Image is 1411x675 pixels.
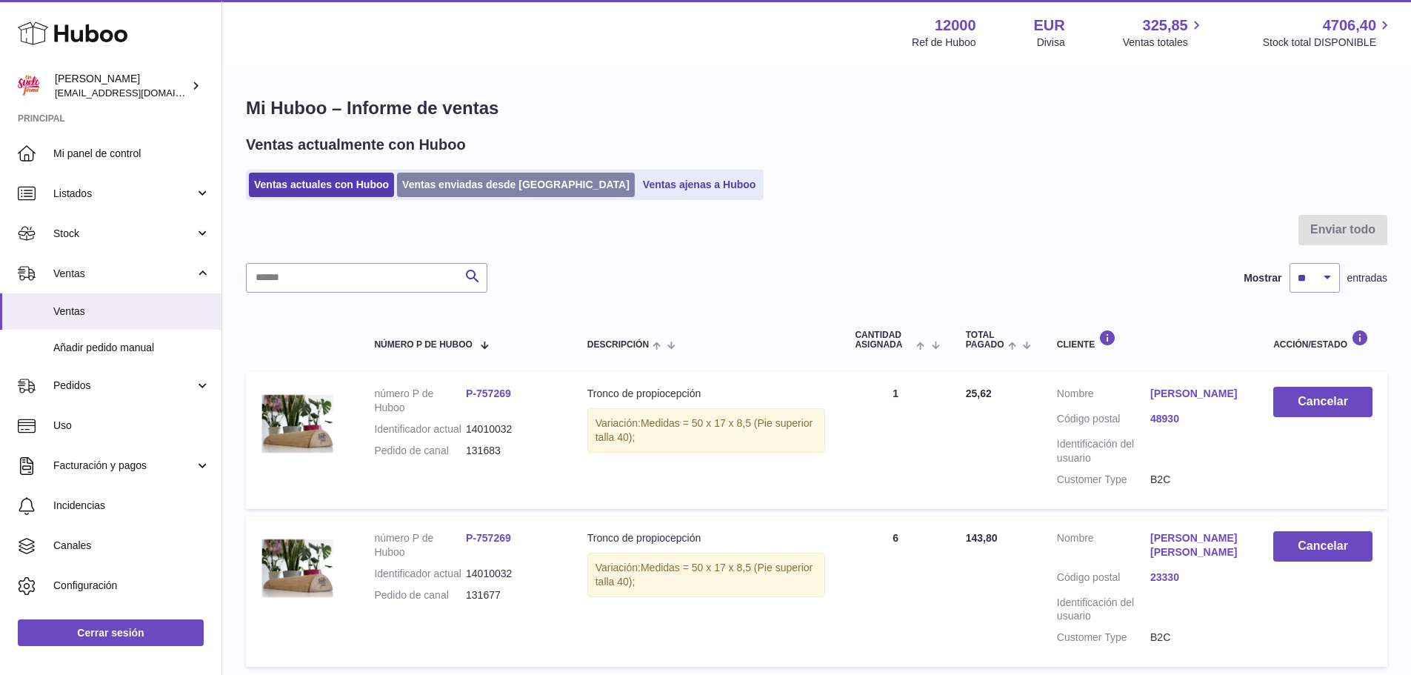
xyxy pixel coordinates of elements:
[53,499,210,513] span: Incidencias
[466,444,558,458] dd: 131683
[1034,16,1065,36] strong: EUR
[1143,16,1188,36] span: 325,85
[966,388,992,399] span: 25,62
[261,531,335,605] img: tronco-propiocepcion-metodo-5p.jpg
[53,419,210,433] span: Uso
[1057,531,1150,563] dt: Nombre
[53,539,210,553] span: Canales
[397,173,635,197] a: Ventas enviadas desde [GEOGRAPHIC_DATA]
[1150,531,1244,559] a: [PERSON_NAME] [PERSON_NAME]
[1057,596,1150,624] dt: Identificación del usuario
[466,567,558,581] dd: 14010032
[587,340,649,350] span: Descripción
[55,72,188,100] div: [PERSON_NAME]
[1273,330,1372,350] div: Acción/Estado
[246,135,466,155] h2: Ventas actualmente con Huboo
[840,516,950,667] td: 6
[1263,36,1393,50] span: Stock total DISPONIBLE
[596,562,813,588] span: Medidas = 50 x 17 x 8,5 (Pie superior talla 40);
[53,579,210,593] span: Configuración
[1323,16,1376,36] span: 4706,40
[1057,412,1150,430] dt: Código postal
[1150,412,1244,426] a: 48930
[1057,473,1150,487] dt: Customer Type
[261,387,335,461] img: tronco-propiocepcion-metodo-5p.jpg
[466,532,511,544] a: P-757269
[1057,437,1150,465] dt: Identificación del usuario
[53,305,210,319] span: Ventas
[1123,36,1205,50] span: Ventas totales
[53,147,210,161] span: Mi panel de control
[912,36,975,50] div: Ref de Huboo
[466,588,558,602] dd: 131677
[587,387,826,401] div: Tronco de propiocepción
[1273,387,1372,417] button: Cancelar
[855,330,913,350] span: Cantidad ASIGNADA
[1347,271,1387,285] span: entradas
[466,422,558,436] dd: 14010032
[966,330,1004,350] span: Total pagado
[1057,631,1150,645] dt: Customer Type
[53,227,195,241] span: Stock
[935,16,976,36] strong: 12000
[587,408,826,453] div: Variación:
[1263,16,1393,50] a: 4706,40 Stock total DISPONIBLE
[1123,16,1205,50] a: 325,85 Ventas totales
[374,567,466,581] dt: Identificador actual
[587,531,826,545] div: Tronco de propiocepción
[840,372,950,508] td: 1
[596,417,813,443] span: Medidas = 50 x 17 x 8,5 (Pie superior talla 40);
[1150,631,1244,645] dd: B2C
[53,379,195,393] span: Pedidos
[587,553,826,597] div: Variación:
[374,588,466,602] dt: Pedido de canal
[374,340,472,350] span: número P de Huboo
[466,388,511,399] a: P-757269
[966,532,998,544] span: 143,80
[1037,36,1065,50] div: Divisa
[249,173,394,197] a: Ventas actuales con Huboo
[18,619,204,646] a: Cerrar sesión
[638,173,761,197] a: Ventas ajenas a Huboo
[246,96,1387,120] h1: Mi Huboo – Informe de ventas
[1150,387,1244,401] a: [PERSON_NAME]
[1244,271,1281,285] label: Mostrar
[374,531,466,559] dt: número P de Huboo
[55,87,218,99] span: [EMAIL_ADDRESS][DOMAIN_NAME]
[374,387,466,415] dt: número P de Huboo
[53,459,195,473] span: Facturación y pagos
[374,422,466,436] dt: Identificador actual
[1057,330,1244,350] div: Cliente
[18,75,40,97] img: internalAdmin-12000@internal.huboo.com
[53,187,195,201] span: Listados
[1150,473,1244,487] dd: B2C
[1057,571,1150,588] dt: Código postal
[1057,387,1150,405] dt: Nombre
[1150,571,1244,585] a: 23330
[374,444,466,458] dt: Pedido de canal
[1273,531,1372,562] button: Cancelar
[53,341,210,355] span: Añadir pedido manual
[53,267,195,281] span: Ventas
